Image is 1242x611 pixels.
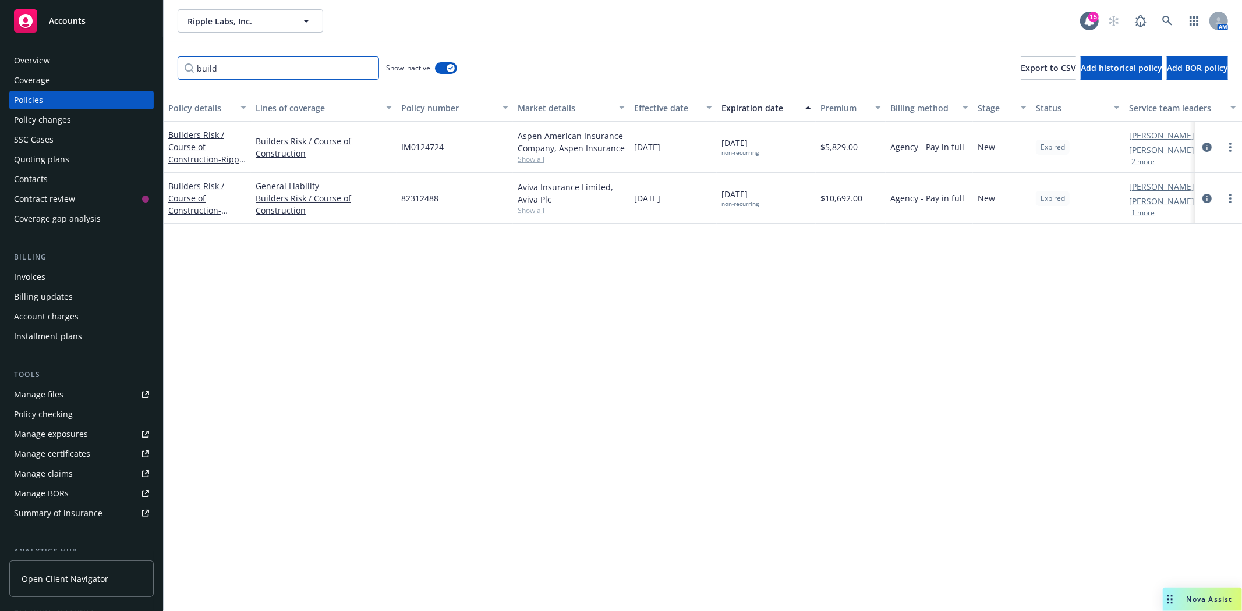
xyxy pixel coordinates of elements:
a: circleInformation [1200,191,1214,205]
button: 1 more [1131,209,1155,216]
a: [PERSON_NAME] [1129,144,1194,156]
a: Installment plans [9,327,154,346]
a: Manage claims [9,464,154,483]
span: 82312488 [401,192,438,204]
button: Market details [513,94,629,122]
a: Invoices [9,268,154,286]
span: $5,829.00 [820,141,858,153]
div: Invoices [14,268,45,286]
a: Overview [9,51,154,70]
div: Installment plans [14,327,82,346]
span: Ripple Labs, Inc. [187,15,288,27]
a: Report a Bug [1129,9,1152,33]
div: non-recurring [721,200,759,208]
button: Stage [973,94,1031,122]
a: Coverage gap analysis [9,209,154,228]
div: Manage certificates [14,445,90,463]
div: Market details [518,102,612,114]
button: 2 more [1131,158,1155,165]
div: Premium [820,102,868,114]
span: Export to CSV [1021,62,1076,73]
span: Add historical policy [1081,62,1162,73]
a: Builders Risk / Course of Construction [168,180,237,228]
span: Accounts [49,16,86,26]
div: Manage claims [14,464,73,483]
span: Agency - Pay in full [890,141,964,153]
a: Builders Risk / Course of Construction [168,129,246,189]
span: IM0124724 [401,141,444,153]
div: Manage BORs [14,484,69,503]
span: Show all [518,154,625,164]
div: Summary of insurance [14,504,102,523]
div: SSC Cases [14,130,54,149]
a: more [1223,140,1237,154]
button: Status [1031,94,1124,122]
span: $10,692.00 [820,192,862,204]
span: Show inactive [386,63,430,73]
a: Start snowing [1102,9,1126,33]
div: Stage [978,102,1014,114]
div: Policy details [168,102,233,114]
input: Filter by keyword... [178,56,379,80]
a: Coverage [9,71,154,90]
a: Manage certificates [9,445,154,463]
button: Policy details [164,94,251,122]
span: Show all [518,205,625,215]
span: New [978,141,995,153]
div: Billing method [890,102,956,114]
a: Builders Risk / Course of Construction [256,135,392,159]
a: more [1223,191,1237,205]
a: Manage files [9,385,154,404]
a: Policy changes [9,111,154,129]
div: Quoting plans [14,150,69,169]
span: [DATE] [721,137,759,157]
a: Contacts [9,170,154,189]
a: Account charges [9,307,154,326]
button: Ripple Labs, Inc. [178,9,323,33]
div: Policy changes [14,111,71,129]
div: Analytics hub [9,546,154,557]
a: [PERSON_NAME] [1129,180,1194,193]
span: New [978,192,995,204]
a: Manage BORs [9,484,154,503]
a: Policies [9,91,154,109]
div: Account charges [14,307,79,326]
div: non-recurring [721,149,759,157]
button: Effective date [629,94,717,122]
div: Manage exposures [14,425,88,443]
span: [DATE] [721,188,759,208]
div: Tools [9,369,154,381]
a: Manage exposures [9,425,154,443]
div: Expiration date [721,102,798,114]
button: Export to CSV [1021,56,1076,80]
div: Overview [14,51,50,70]
button: Add BOR policy [1167,56,1228,80]
span: Add BOR policy [1167,62,1228,73]
span: [DATE] [634,192,660,204]
a: [PERSON_NAME] [1129,195,1194,207]
span: [DATE] [634,141,660,153]
a: Billing updates [9,287,154,306]
a: Accounts [9,5,154,37]
a: Summary of insurance [9,504,154,523]
a: Quoting plans [9,150,154,169]
div: Coverage gap analysis [14,209,101,228]
div: Aviva Insurance Limited, Aviva Plc [518,181,625,205]
div: Effective date [634,102,699,114]
div: Billing updates [14,287,73,306]
span: Agency - Pay in full [890,192,964,204]
a: General Liability [256,180,392,192]
a: Policy checking [9,405,154,424]
a: Switch app [1183,9,1206,33]
button: Expiration date [717,94,816,122]
div: 15 [1088,12,1099,22]
button: Service team leaders [1124,94,1241,122]
button: Add historical policy [1081,56,1162,80]
a: SSC Cases [9,130,154,149]
div: Manage files [14,385,63,404]
div: Coverage [14,71,50,90]
a: Search [1156,9,1179,33]
a: [PERSON_NAME] [1129,129,1194,141]
span: Expired [1041,142,1065,152]
a: circleInformation [1200,140,1214,154]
